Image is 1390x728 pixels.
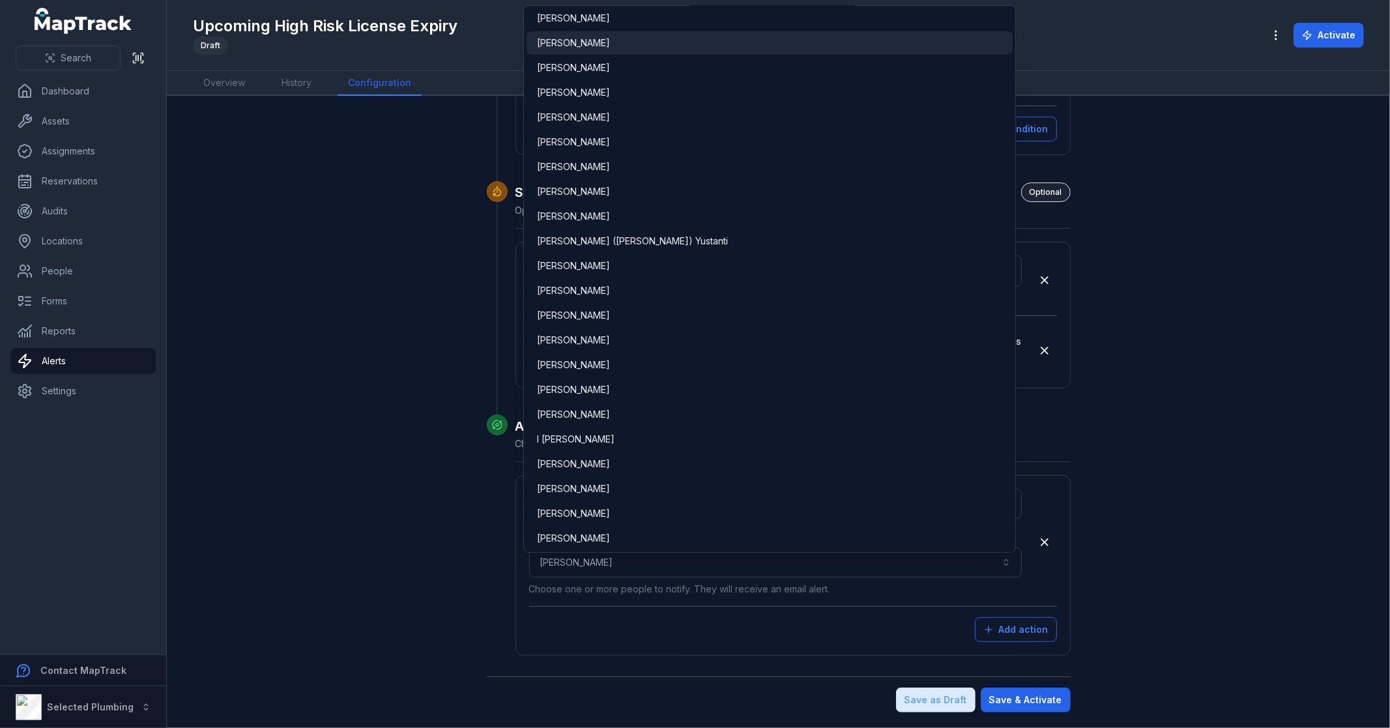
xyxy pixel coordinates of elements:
[537,309,610,322] span: [PERSON_NAME]
[537,210,610,223] span: [PERSON_NAME]
[537,259,610,272] span: [PERSON_NAME]
[523,5,1016,553] div: [PERSON_NAME]
[537,532,610,545] span: [PERSON_NAME]
[537,284,610,297] span: [PERSON_NAME]
[537,433,615,446] span: I [PERSON_NAME]
[537,334,610,347] span: [PERSON_NAME]
[537,458,610,471] span: [PERSON_NAME]
[537,111,610,124] span: [PERSON_NAME]
[537,358,610,371] span: [PERSON_NAME]
[537,507,610,520] span: [PERSON_NAME]
[537,86,610,99] span: [PERSON_NAME]
[537,160,610,173] span: [PERSON_NAME]
[537,136,610,149] span: [PERSON_NAME]
[537,235,728,248] span: [PERSON_NAME] ([PERSON_NAME]) Yustanti
[537,12,610,25] span: [PERSON_NAME]
[537,408,610,421] span: [PERSON_NAME]
[537,185,610,198] span: [PERSON_NAME]
[537,61,610,74] span: [PERSON_NAME]
[537,383,610,396] span: [PERSON_NAME]
[537,482,610,495] span: [PERSON_NAME]
[529,547,1022,577] button: [PERSON_NAME]
[537,36,610,50] span: [PERSON_NAME]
